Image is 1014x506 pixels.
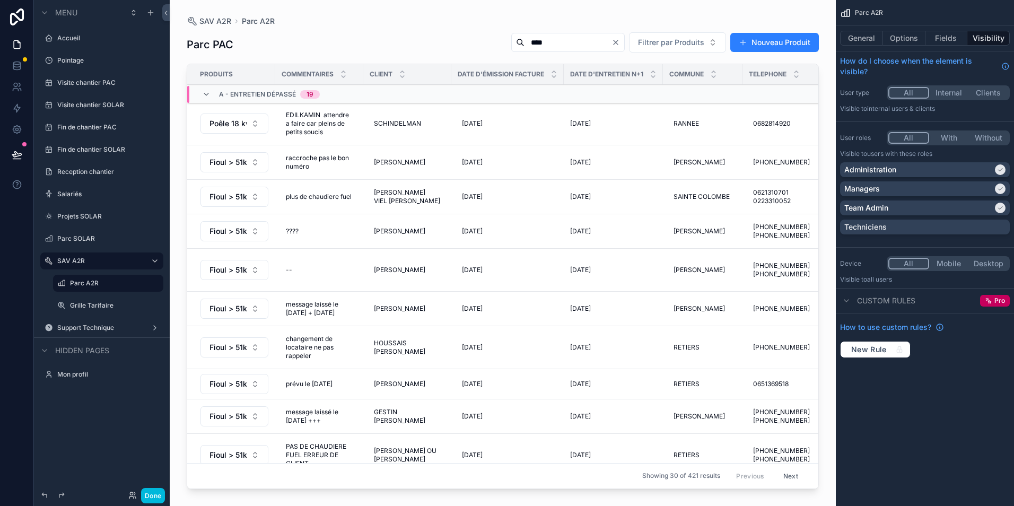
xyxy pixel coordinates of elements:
[855,8,883,17] span: Parc A2R
[462,119,483,128] span: [DATE]
[70,301,157,310] a: Grille Tarifaire
[374,339,441,356] span: HOUSSAIS [PERSON_NAME]
[307,90,313,99] div: 19
[209,157,247,168] span: Fioul > 51kw
[57,212,157,221] label: Projets SOLAR
[570,412,591,421] span: [DATE]
[209,118,247,129] span: Poêle 18 kw
[374,266,425,274] span: [PERSON_NAME]
[840,134,882,142] label: User roles
[200,337,268,357] button: Select Button
[462,451,483,459] span: [DATE]
[57,145,157,154] label: Fin de chantier SOLAR
[209,265,247,275] span: Fioul > 51kw
[929,258,969,269] button: Mobile
[57,190,157,198] a: Salariés
[286,266,292,274] div: --
[629,32,726,53] button: Select Button
[200,406,268,426] button: Select Button
[730,33,819,52] a: Nouveau Produit
[462,380,483,388] span: [DATE]
[187,16,231,27] a: SAV A2R
[57,101,157,109] label: Visite chantier SOLAR
[570,266,591,274] span: [DATE]
[753,223,820,240] span: [PHONE_NUMBER] [PHONE_NUMBER]
[57,168,157,176] label: Reception chantier
[462,304,483,313] span: [DATE]
[570,451,591,459] span: [DATE]
[611,38,624,47] button: Clear
[674,380,700,388] span: RETIERS
[570,70,643,78] span: Date d'entretien n+1
[840,259,882,268] label: Device
[840,322,931,333] span: How to use custom rules?
[462,343,483,352] span: [DATE]
[674,266,725,274] span: [PERSON_NAME]
[462,158,483,167] span: [DATE]
[925,31,968,46] button: Fields
[674,158,725,167] span: [PERSON_NAME]
[674,119,699,128] span: RANNEE
[374,158,425,167] span: [PERSON_NAME]
[844,222,887,232] p: Techniciens
[844,184,880,194] p: Managers
[888,258,929,269] button: All
[888,132,929,144] button: All
[929,87,969,99] button: Internal
[57,257,142,265] a: SAV A2R
[638,37,704,48] span: Filtrer par Produits
[286,380,333,388] span: prévu le [DATE]
[286,300,353,317] span: message laissé le [DATE] + [DATE]
[70,279,157,287] label: Parc A2R
[888,87,929,99] button: All
[286,335,353,360] span: changement de locataire ne pas rappeler
[570,343,591,352] span: [DATE]
[374,119,421,128] span: SCHINDELMAN
[200,221,268,241] button: Select Button
[200,260,268,280] button: Select Button
[753,188,820,205] span: 0621310701 0223310052
[840,341,911,358] button: New Rule
[968,258,1008,269] button: Desktop
[749,70,786,78] span: Telephone
[857,295,915,306] span: Custom rules
[840,104,1010,113] p: Visible to
[282,70,334,78] span: Commentaires
[753,343,810,352] span: [PHONE_NUMBER]
[55,7,77,18] span: Menu
[674,343,700,352] span: RETIERS
[141,488,165,503] button: Done
[374,188,441,205] span: [PERSON_NAME] VIEL [PERSON_NAME]
[883,31,925,46] button: Options
[867,275,892,283] span: all users
[57,324,142,332] a: Support Technique
[57,123,157,132] label: Fin de chantier PAC
[968,132,1008,144] button: Without
[753,408,820,425] span: [PHONE_NUMBER] [PHONE_NUMBER]
[286,227,299,235] span: ????
[200,374,268,394] button: Select Button
[840,31,883,46] button: General
[57,34,157,42] label: Accueil
[57,234,157,243] label: Parc SOLAR
[209,226,247,237] span: Fioul > 51kw
[570,193,591,201] span: [DATE]
[570,380,591,388] span: [DATE]
[209,379,247,389] span: Fioul > 51kw
[57,56,157,65] label: Pointage
[200,445,268,465] button: Select Button
[242,16,275,27] a: Parc A2R
[674,193,730,201] span: SAINTE COLOMBE
[753,380,789,388] span: 0651369518
[219,90,296,99] span: a - entretien dépassé
[674,412,725,421] span: [PERSON_NAME]
[753,304,810,313] span: [PHONE_NUMBER]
